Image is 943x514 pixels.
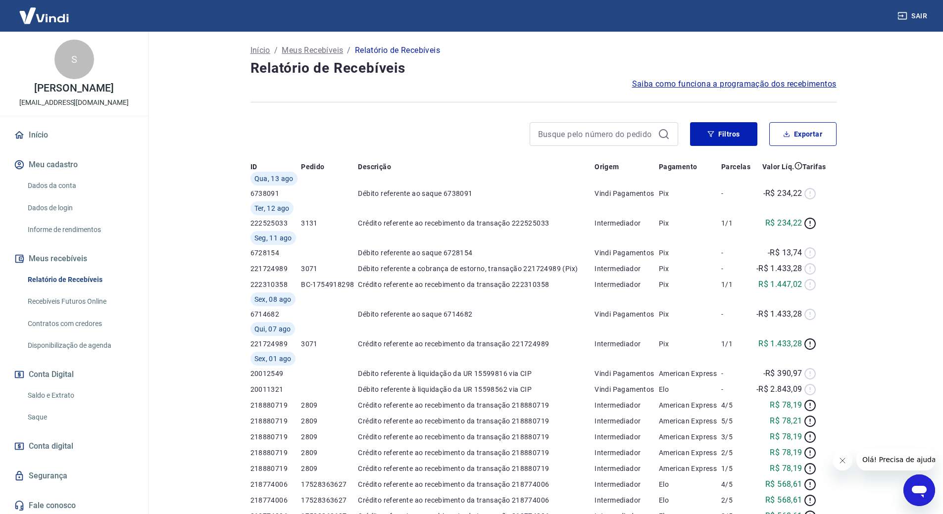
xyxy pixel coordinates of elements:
p: 17528363627 [301,479,358,489]
p: 6738091 [250,188,301,198]
p: R$ 78,19 [770,447,802,459]
p: Débito referente à liquidação da UR 15598562 via CIP [358,384,595,394]
p: 17528363627 [301,495,358,505]
p: Pix [659,248,721,258]
span: Ter, 12 ago [254,203,290,213]
p: R$ 78,19 [770,399,802,411]
p: Intermediador [595,432,659,442]
p: 2809 [301,400,358,410]
p: R$ 568,61 [765,494,802,506]
p: 2809 [301,464,358,473]
p: 20012549 [250,369,301,378]
p: BC-1754918298 [301,280,358,289]
span: Qui, 07 ago [254,324,291,334]
p: Crédito referente ao recebimento da transação 222310358 [358,280,595,289]
p: - [721,264,753,274]
p: - [721,384,753,394]
p: Crédito referente ao recebimento da transação 218880719 [358,432,595,442]
input: Busque pelo número do pedido [538,127,654,141]
p: -R$ 2.843,09 [756,383,802,395]
p: 2/5 [721,495,753,505]
a: Início [12,124,136,146]
p: Crédito referente ao recebimento da transação 218880719 [358,416,595,426]
p: Intermediador [595,264,659,274]
p: American Express [659,416,721,426]
p: 222525033 [250,218,301,228]
p: Meus Recebíveis [282,45,343,56]
p: - [721,188,753,198]
p: Intermediador [595,464,659,473]
button: Sair [895,7,931,25]
p: 3071 [301,264,358,274]
p: Elo [659,479,721,489]
p: 4/5 [721,479,753,489]
p: - [721,369,753,378]
p: Pagamento [659,162,697,172]
p: Crédito referente ao recebimento da transação 218774006 [358,479,595,489]
p: - [721,248,753,258]
p: 222310358 [250,280,301,289]
p: 1/1 [721,339,753,349]
span: Seg, 11 ago [254,233,292,243]
p: -R$ 1.433,28 [756,308,802,320]
button: Filtros [690,122,757,146]
p: Débito referente ao saque 6738091 [358,188,595,198]
p: / [274,45,278,56]
a: Informe de rendimentos [24,220,136,240]
a: Saldo e Extrato [24,385,136,406]
p: Intermediador [595,448,659,458]
a: Início [250,45,270,56]
p: Crédito referente ao recebimento da transação 218880719 [358,400,595,410]
p: 2809 [301,416,358,426]
p: 3071 [301,339,358,349]
p: Vindi Pagamentos [595,309,659,319]
div: S [54,40,94,79]
p: Vindi Pagamentos [595,248,659,258]
p: Pix [659,309,721,319]
span: Sex, 01 ago [254,354,292,364]
p: R$ 1.447,02 [758,279,802,290]
a: Dados da conta [24,176,136,196]
a: Disponibilização de agenda [24,335,136,356]
p: R$ 568,61 [765,478,802,490]
p: American Express [659,369,721,378]
iframe: Mensagem da empresa [856,449,935,470]
p: 2809 [301,448,358,458]
p: Pix [659,218,721,228]
h4: Relatório de Recebíveis [250,58,837,78]
p: Elo [659,384,721,394]
p: 20011321 [250,384,301,394]
p: R$ 234,22 [765,217,802,229]
p: 218880719 [250,416,301,426]
p: Intermediador [595,400,659,410]
p: 221724989 [250,264,301,274]
p: Vindi Pagamentos [595,384,659,394]
a: Recebíveis Futuros Online [24,291,136,312]
p: Elo [659,495,721,505]
p: 1/1 [721,218,753,228]
img: Vindi [12,0,76,31]
a: Conta digital [12,435,136,457]
span: Saiba como funciona a programação dos recebimentos [632,78,837,90]
p: Descrição [358,162,391,172]
p: American Express [659,432,721,442]
p: Intermediador [595,280,659,289]
p: / [347,45,350,56]
p: Vindi Pagamentos [595,369,659,378]
p: R$ 1.433,28 [758,338,802,350]
p: American Express [659,448,721,458]
p: 218880719 [250,432,301,442]
a: Segurança [12,465,136,487]
p: Intermediador [595,495,659,505]
button: Meus recebíveis [12,248,136,270]
p: 4/5 [721,400,753,410]
p: Crédito referente ao recebimento da transação 222525033 [358,218,595,228]
p: Intermediador [595,416,659,426]
p: Parcelas [721,162,750,172]
p: 218880719 [250,464,301,473]
p: 3/5 [721,432,753,442]
p: 218774006 [250,495,301,505]
p: Vindi Pagamentos [595,188,659,198]
span: Conta digital [29,439,73,453]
